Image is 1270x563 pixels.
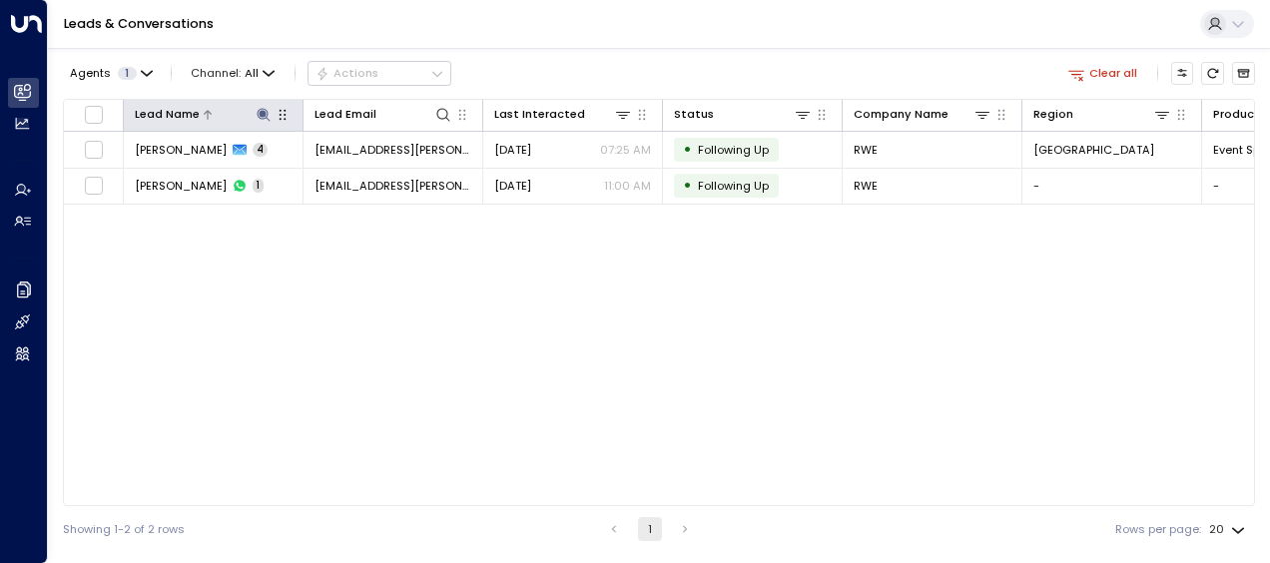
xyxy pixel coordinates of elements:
[84,140,104,160] span: Toggle select row
[308,61,451,85] div: Button group with a nested menu
[70,68,111,79] span: Agents
[674,105,812,124] div: Status
[1033,142,1154,158] span: London
[63,521,185,538] div: Showing 1-2 of 2 rows
[135,105,273,124] div: Lead Name
[854,178,878,194] span: RWE
[494,105,585,124] div: Last Interacted
[245,67,259,80] span: All
[308,61,451,85] button: Actions
[1213,105,1260,124] div: Product
[674,105,714,124] div: Status
[854,142,878,158] span: RWE
[63,62,158,84] button: Agents1
[1201,62,1224,85] span: Refresh
[315,142,471,158] span: charlotte.roberts@rwe.com
[315,105,452,124] div: Lead Email
[638,517,662,541] button: page 1
[64,15,214,32] a: Leads & Conversations
[600,142,651,158] p: 07:25 AM
[1033,105,1171,124] div: Region
[494,178,531,194] span: Sep 01, 2025
[253,179,264,193] span: 1
[315,178,471,194] span: charlotte.roberts@rwe.com
[854,105,949,124] div: Company Name
[1115,521,1201,538] label: Rows per page:
[316,66,378,80] div: Actions
[604,178,651,194] p: 11:00 AM
[315,105,376,124] div: Lead Email
[1033,105,1073,124] div: Region
[854,105,991,124] div: Company Name
[84,176,104,196] span: Toggle select row
[1171,62,1194,85] button: Customize
[185,62,282,84] button: Channel:All
[135,142,227,158] span: Charlotte Roberts
[1061,62,1144,84] button: Clear all
[185,62,282,84] span: Channel:
[118,67,137,80] span: 1
[253,143,268,157] span: 4
[84,105,104,125] span: Toggle select all
[135,105,200,124] div: Lead Name
[601,517,698,541] nav: pagination navigation
[494,105,632,124] div: Last Interacted
[494,142,531,158] span: Sep 05, 2025
[1209,517,1249,542] div: 20
[1232,62,1255,85] button: Archived Leads
[698,178,769,194] span: Following Up
[683,136,692,163] div: •
[683,172,692,199] div: •
[1022,169,1202,204] td: -
[135,178,227,194] span: Charlotte Roberts
[698,142,769,158] span: Following Up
